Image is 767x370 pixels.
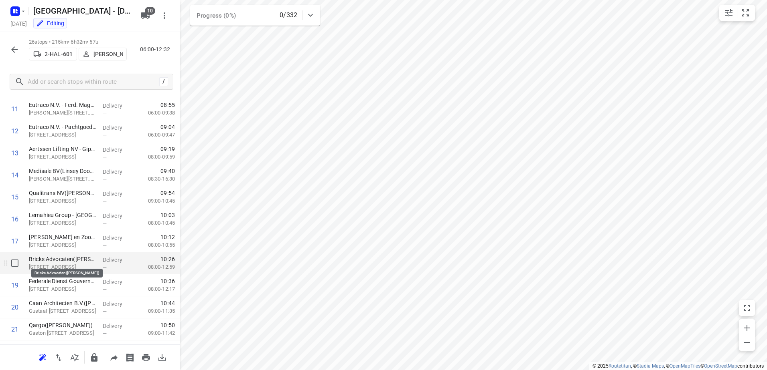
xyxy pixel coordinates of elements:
span: — [103,286,107,292]
span: 10:44 [160,299,175,307]
p: 06:00-09:38 [135,109,175,117]
p: Codit (ZUIDERPOORT OFFICE PARK)(Mevr. Van Herendael (Codit)) [29,343,96,351]
p: 08:00-09:59 [135,153,175,161]
p: Caan Architecten B.V.(Alice Smolders) [29,299,96,307]
span: 10 [145,7,155,15]
button: Fit zoom [737,5,753,21]
p: [STREET_ADDRESS] [29,241,96,249]
p: 08:00-12:59 [135,263,175,271]
span: 09:19 [160,145,175,153]
p: Delivery [103,124,132,132]
button: [PERSON_NAME] [79,48,127,60]
div: 17 [11,237,18,245]
p: Lemahieu Group - [GEOGRAPHIC_DATA]([PERSON_NAME]) [29,211,96,219]
p: Federale Dienst Gouverneur [GEOGRAPHIC_DATA]([PERSON_NAME] / [PERSON_NAME]) [29,277,96,285]
a: Stadia Maps [637,363,664,369]
p: [STREET_ADDRESS] [29,285,96,293]
p: Delivery [103,344,132,352]
p: Ferdinand Magellaanstraat 6, Kluizen [29,109,96,117]
span: Reoptimize route [34,353,51,361]
p: 06:00-12:32 [140,45,173,54]
span: Print route [138,353,154,361]
span: 10:03 [160,211,175,219]
span: 10:36 [160,277,175,285]
p: Eutraco N.V. - Ferd. Magellaan(Bert Jaspers) [29,101,96,109]
p: 09:00-11:42 [135,329,175,337]
input: Add or search stops within route [28,76,159,88]
p: Eutraco N.V. - Pachtgoederen(Bert Jaspers) [29,123,96,131]
a: OpenStreetMap [704,363,737,369]
button: Lock route [86,350,102,366]
span: — [103,198,107,204]
span: 09:04 [160,123,175,131]
div: 15 [11,193,18,201]
a: OpenMapTiles [670,363,700,369]
li: © 2025 , © , © © contributors [592,363,764,369]
p: Delivery [103,300,132,308]
span: 09:40 [160,167,175,175]
div: 21 [11,326,18,333]
span: Progress (0%) [197,12,236,19]
div: 16 [11,215,18,223]
h5: Rename [30,4,134,17]
p: [STREET_ADDRESS] [29,153,96,161]
span: Download route [154,353,170,361]
span: Reverse route [51,353,67,361]
p: [PERSON_NAME][STREET_ADDRESS] [29,175,96,183]
p: 0/332 [280,10,297,20]
p: 06:00-09:47 [135,131,175,139]
p: 2-HAL-601 [45,51,73,57]
p: 09:00-11:35 [135,307,175,315]
p: Qargo([PERSON_NAME]) [29,321,96,329]
span: 09:54 [160,189,175,197]
span: — [103,330,107,336]
div: 19 [11,282,18,289]
p: Bricks Advocaten([PERSON_NAME]) [29,255,96,263]
button: 10 [137,8,153,24]
span: Select [7,255,23,271]
h5: Project date [7,19,30,28]
span: — [103,308,107,314]
p: 08:00-10:45 [135,219,175,227]
span: — [103,242,107,248]
span: — [103,220,107,226]
p: 08:00-10:55 [135,241,175,249]
div: You are currently in edit mode. [36,19,64,27]
p: Delivery [103,278,132,286]
p: [STREET_ADDRESS] [29,197,96,205]
span: — [103,264,107,270]
span: — [103,176,107,182]
a: Routetitan [609,363,631,369]
span: 10:12 [160,233,175,241]
p: Delivery [103,102,132,110]
p: 08:00-12:17 [135,285,175,293]
p: Delivery [103,190,132,198]
p: Pierre Raymakers en Zoon Bvba(Pierrot Nuyts) [29,233,96,241]
button: Map settings [721,5,737,21]
p: Delivery [103,168,132,176]
p: Delivery [103,322,132,330]
p: 26 stops • 215km • 6h32m • 57u [29,38,127,46]
p: [STREET_ADDRESS] [29,131,96,139]
div: small contained button group [719,5,755,21]
p: [PERSON_NAME] [93,51,123,57]
p: Gustaaf Callierlaan 35, Gent [29,307,96,315]
span: 10:26 [160,255,175,263]
span: — [103,154,107,160]
p: Delivery [103,146,132,154]
p: Aertssen Lifting NV - Gipsweg(Shari Lanckrock) [29,145,96,153]
p: Medisale BV(Linsey Doom) [29,167,96,175]
p: Qualitrans NV([PERSON_NAME]) [29,189,96,197]
span: Print shipping labels [122,353,138,361]
button: More [156,8,172,24]
p: Delivery [103,234,132,242]
p: Gaston Crommenlaan 4, Ledeberg [29,329,96,337]
p: [STREET_ADDRESS] [29,219,96,227]
span: — [103,132,107,138]
span: Share route [106,353,122,361]
p: 08:30-16:30 [135,175,175,183]
div: 11 [11,105,18,113]
button: 2-HAL-601 [29,48,77,60]
span: 10:50 [160,321,175,329]
div: Progress (0%)0/332 [190,5,320,26]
